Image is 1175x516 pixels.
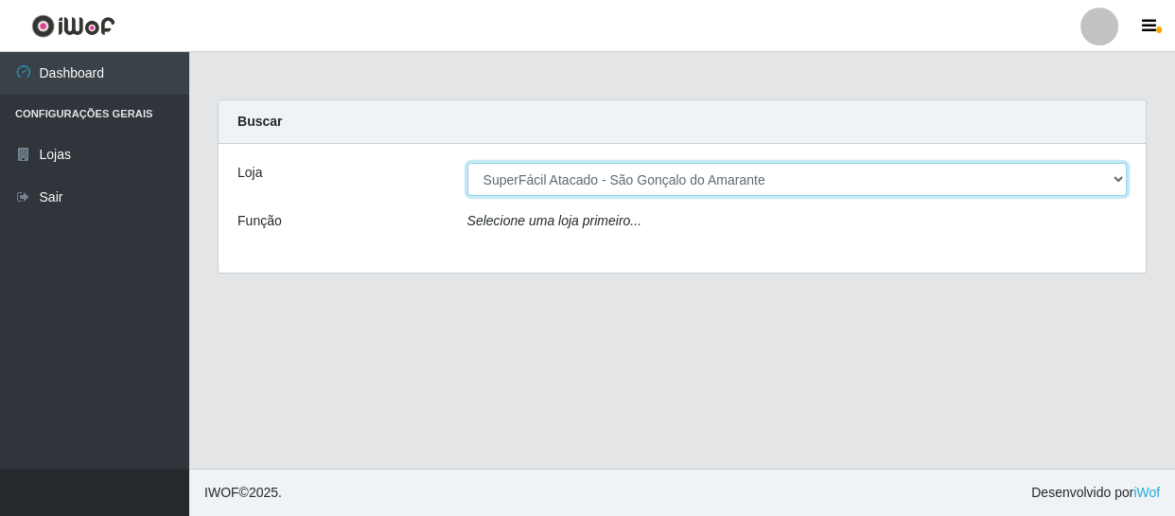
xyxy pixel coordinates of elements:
[237,114,282,129] strong: Buscar
[1133,485,1160,500] a: iWof
[204,483,282,503] span: © 2025 .
[1031,483,1160,503] span: Desenvolvido por
[237,211,282,231] label: Função
[237,163,262,183] label: Loja
[31,14,115,38] img: CoreUI Logo
[467,213,641,228] i: Selecione uma loja primeiro...
[204,485,239,500] span: IWOF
